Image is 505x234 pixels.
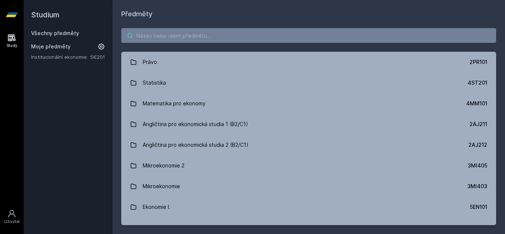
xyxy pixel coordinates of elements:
[1,30,22,52] a: Study
[466,100,487,107] div: 4MM101
[470,203,487,211] div: 5EN101
[143,158,184,173] div: Mikroekonomie 2
[7,43,17,48] div: Study
[143,138,248,152] div: Angličtina pro ekonomická studia 2 (B2/C1)
[121,176,496,197] a: Mikroekonomie 3MI403
[470,58,487,66] div: 2PR101
[121,93,496,114] a: Matematika pro ekonomy 4MM101
[467,183,487,190] div: 3MI403
[471,224,487,231] div: 2AJ111
[468,162,487,169] div: 3MI405
[121,72,496,93] a: Statistika 4ST201
[468,141,487,149] div: 2AJ212
[31,30,79,36] a: Všechny předměty
[470,121,487,128] div: 2AJ211
[121,9,496,19] h1: Předměty
[121,52,496,72] a: Právo 2PR101
[143,75,166,90] div: Statistika
[121,28,496,43] input: Název nebo ident předmětu…
[121,197,496,217] a: Ekonomie I. 5EN101
[121,135,496,155] a: Angličtina pro ekonomická studia 2 (B2/C1) 2AJ212
[468,79,487,87] div: 4ST201
[1,206,22,228] a: Uživatel
[31,43,71,50] span: Moje předměty
[143,179,180,194] div: Mikroekonomie
[143,117,248,132] div: Angličtina pro ekonomická studia 1 (B2/C1)
[143,55,157,69] div: Právo
[90,54,105,60] a: 5IE201
[143,200,170,214] div: Ekonomie I.
[31,53,90,61] a: Institucionální ekonomie
[143,96,206,111] div: Matematika pro ekonomy
[121,114,496,135] a: Angličtina pro ekonomická studia 1 (B2/C1) 2AJ211
[121,155,496,176] a: Mikroekonomie 2 3MI405
[4,219,20,224] div: Uživatel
